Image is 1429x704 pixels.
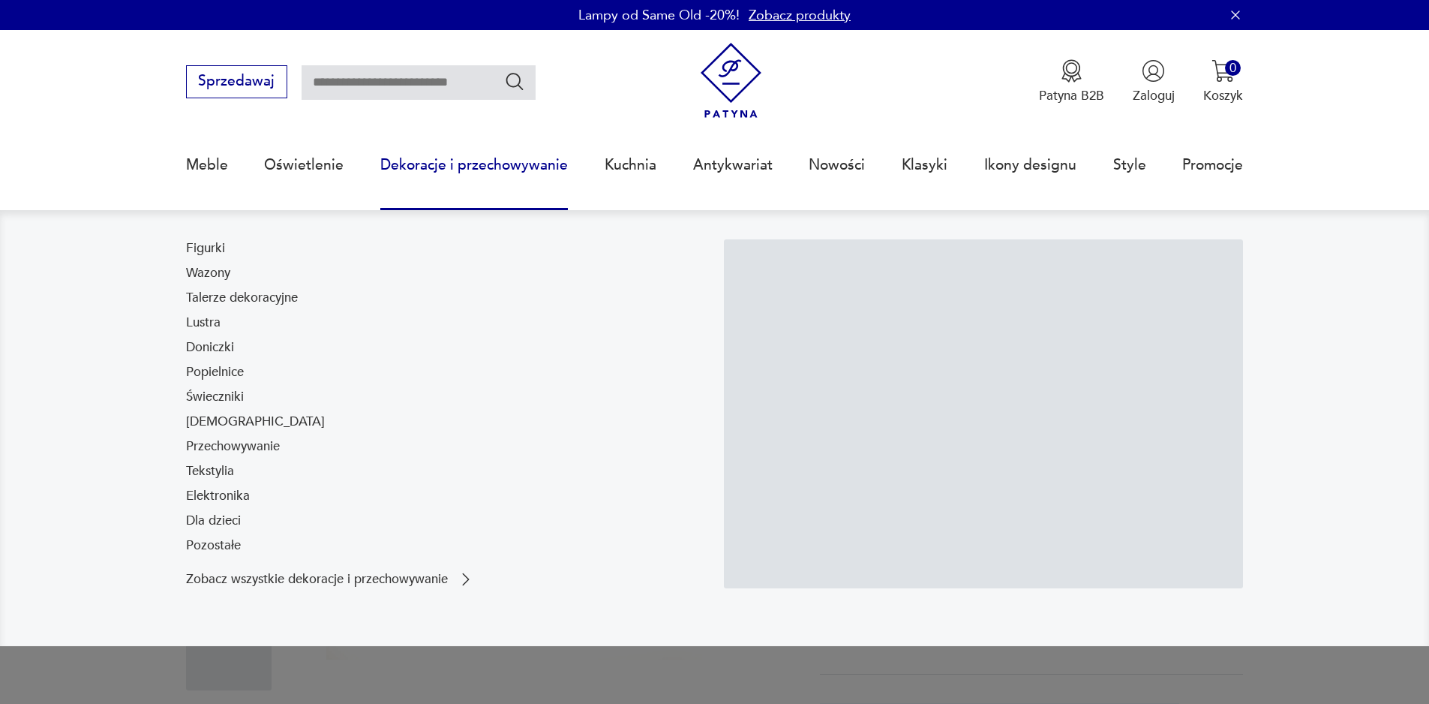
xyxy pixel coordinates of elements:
p: Zobacz wszystkie dekoracje i przechowywanie [186,573,448,585]
a: Wazony [186,264,230,282]
p: Lampy od Same Old -20%! [578,6,740,25]
a: Sprzedawaj [186,77,287,89]
button: Sprzedawaj [186,65,287,98]
a: Ikony designu [984,131,1076,200]
a: Elektronika [186,487,250,505]
a: Ikona medaluPatyna B2B [1039,59,1104,104]
button: Szukaj [504,71,526,92]
img: Ikonka użytkownika [1142,59,1165,83]
img: Ikona medalu [1060,59,1083,83]
div: 0 [1225,60,1241,76]
button: Zaloguj [1133,59,1175,104]
img: Ikona koszyka [1211,59,1235,83]
a: Klasyki [902,131,947,200]
a: Dla dzieci [186,512,241,530]
a: Talerze dekoracyjne [186,289,298,307]
a: [DEMOGRAPHIC_DATA] [186,413,325,431]
a: Antykwariat [693,131,773,200]
p: Patyna B2B [1039,87,1104,104]
p: Zaloguj [1133,87,1175,104]
a: Promocje [1182,131,1243,200]
a: Oświetlenie [264,131,344,200]
p: Koszyk [1203,87,1243,104]
a: Popielnice [186,363,244,381]
a: Tekstylia [186,462,234,480]
button: Patyna B2B [1039,59,1104,104]
a: Zobacz wszystkie dekoracje i przechowywanie [186,570,475,588]
a: Dekoracje i przechowywanie [380,131,568,200]
a: Lustra [186,314,221,332]
a: Meble [186,131,228,200]
a: Nowości [809,131,865,200]
a: Kuchnia [605,131,656,200]
button: 0Koszyk [1203,59,1243,104]
a: Świeczniki [186,388,244,406]
a: Style [1113,131,1146,200]
a: Doniczki [186,338,234,357]
img: Patyna - sklep z meblami i dekoracjami vintage [693,43,769,119]
a: Zobacz produkty [749,6,851,25]
a: Przechowywanie [186,438,280,456]
a: Figurki [186,239,225,257]
a: Pozostałe [186,537,241,555]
